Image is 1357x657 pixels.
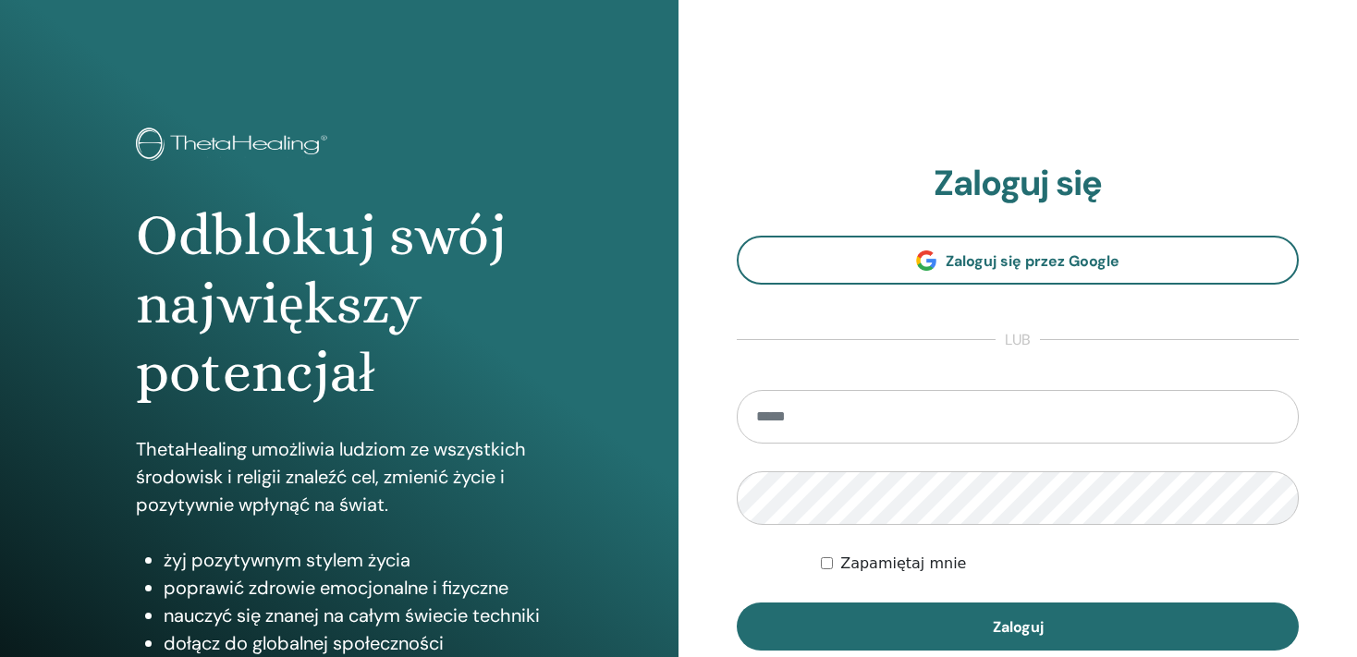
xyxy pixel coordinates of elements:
li: dołącz do globalnej społeczności [164,629,542,657]
button: Zaloguj [737,602,1299,651]
label: Zapamiętaj mnie [840,553,966,575]
span: Zaloguj [993,617,1044,637]
li: nauczyć się znanej na całym świecie techniki [164,602,542,629]
li: żyj pozytywnym stylem życia [164,546,542,574]
span: Zaloguj się przez Google [946,251,1119,271]
span: lub [996,329,1040,351]
p: ThetaHealing umożliwia ludziom ze wszystkich środowisk i religii znaleźć cel, zmienić życie i poz... [136,435,542,518]
a: Zaloguj się przez Google [737,236,1299,285]
li: poprawić zdrowie emocjonalne i fizyczne [164,574,542,602]
div: Keep me authenticated indefinitely or until I manually logout [821,553,1299,575]
h1: Odblokuj swój największy potencjał [136,201,542,408]
h2: Zaloguj się [737,163,1299,205]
